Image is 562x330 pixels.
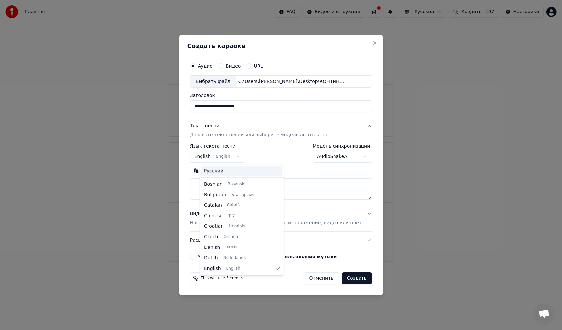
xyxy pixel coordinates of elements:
span: English [226,266,240,271]
span: Chinese [204,213,223,219]
span: Catalan [204,202,222,209]
span: Dutch [204,255,218,261]
span: Dansk [225,245,237,250]
span: Croatian [204,223,224,230]
span: Danish [204,244,220,251]
span: Català [227,203,239,208]
span: Nederlands [223,255,245,261]
span: Русский [204,168,224,174]
span: Bosnian [204,181,223,188]
span: Czech [204,234,218,240]
span: Bulgarian [204,192,226,198]
span: Hrvatski [229,224,245,229]
span: Bosanski [227,182,245,187]
span: 中文 [228,213,236,219]
span: Čeština [223,234,238,240]
span: Български [231,192,254,198]
span: English [204,265,221,272]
